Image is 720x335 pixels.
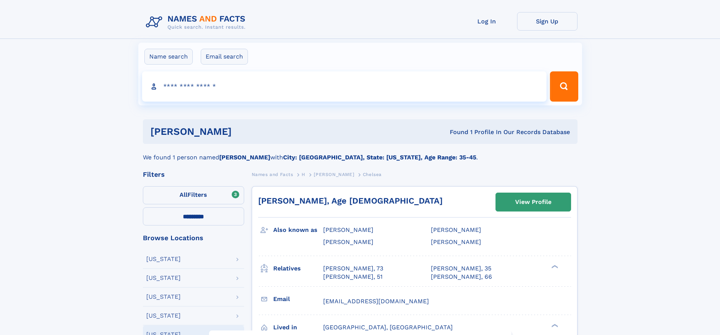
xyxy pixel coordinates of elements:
div: ❯ [550,264,559,269]
div: [US_STATE] [146,313,181,319]
a: [PERSON_NAME], 51 [323,273,382,281]
div: Browse Locations [143,235,244,241]
a: View Profile [496,193,571,211]
h3: Email [273,293,323,306]
label: Email search [201,49,248,65]
b: [PERSON_NAME] [219,154,270,161]
div: ❯ [550,323,559,328]
span: [EMAIL_ADDRESS][DOMAIN_NAME] [323,298,429,305]
a: H [302,170,305,179]
span: [PERSON_NAME] [323,226,373,233]
input: search input [142,71,547,102]
h3: Relatives [273,262,323,275]
div: [US_STATE] [146,256,181,262]
a: Names and Facts [252,170,293,179]
span: [GEOGRAPHIC_DATA], [GEOGRAPHIC_DATA] [323,324,453,331]
a: [PERSON_NAME], Age [DEMOGRAPHIC_DATA] [258,196,443,205]
a: Log In [457,12,517,31]
h3: Lived in [273,321,323,334]
img: Logo Names and Facts [143,12,252,32]
div: [US_STATE] [146,275,181,281]
div: Found 1 Profile In Our Records Database [341,128,570,136]
div: [US_STATE] [146,294,181,300]
div: Filters [143,171,244,178]
span: [PERSON_NAME] [314,172,354,177]
a: [PERSON_NAME], 35 [431,264,491,273]
a: [PERSON_NAME], 66 [431,273,492,281]
a: [PERSON_NAME], 73 [323,264,383,273]
span: Chelsea [363,172,382,177]
button: Search Button [550,71,578,102]
span: [PERSON_NAME] [431,238,481,245]
a: [PERSON_NAME] [314,170,354,179]
div: View Profile [515,193,551,211]
div: We found 1 person named with . [143,144,578,162]
span: All [180,191,187,198]
span: [PERSON_NAME] [431,226,481,233]
label: Filters [143,186,244,204]
label: Name search [144,49,193,65]
h1: [PERSON_NAME] [150,127,341,136]
h3: Also known as [273,224,323,236]
b: City: [GEOGRAPHIC_DATA], State: [US_STATE], Age Range: 35-45 [283,154,476,161]
span: H [302,172,305,177]
span: [PERSON_NAME] [323,238,373,245]
a: Sign Up [517,12,578,31]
